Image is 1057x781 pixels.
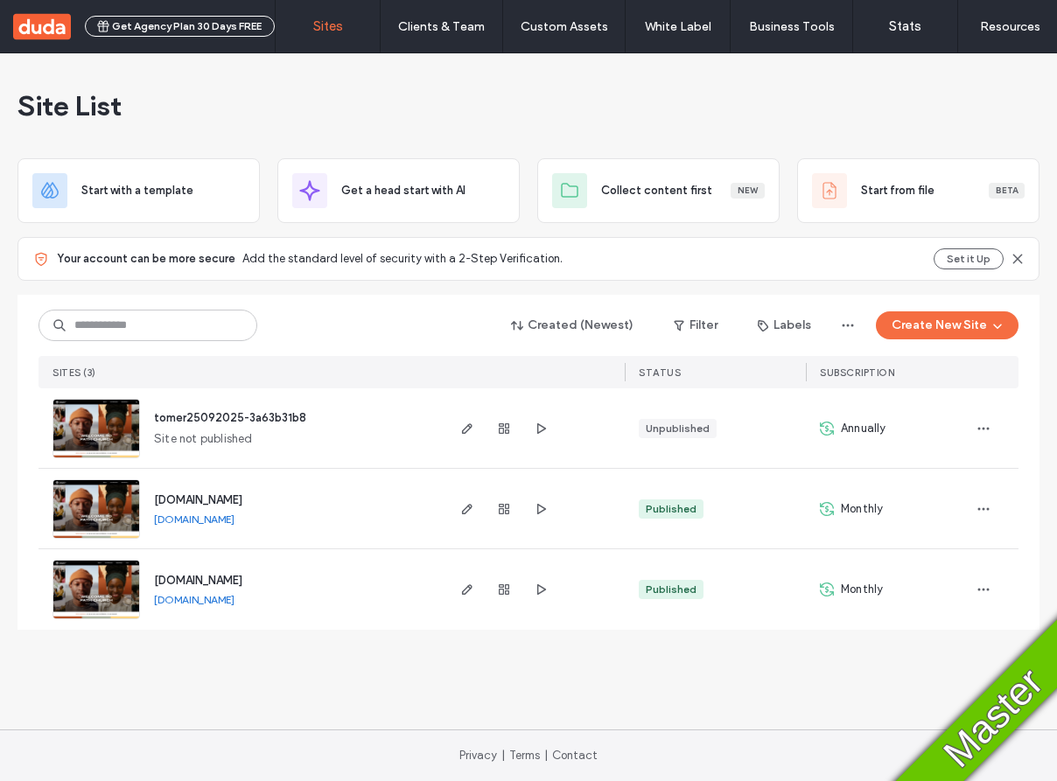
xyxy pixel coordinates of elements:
[509,749,540,762] a: Terms
[731,183,765,199] div: New
[154,430,253,448] span: Site not published
[749,19,835,34] label: Business Tools
[154,513,234,526] a: [DOMAIN_NAME]
[81,182,193,199] span: Start with a template
[989,183,1025,199] div: Beta
[646,501,696,517] div: Published
[537,158,780,223] div: Collect content firstNew
[742,311,827,339] button: Labels
[17,88,122,123] span: Site List
[841,581,883,598] span: Monthly
[242,250,563,268] span: Add the standard level of security with a 2-Step Verification.
[52,366,96,379] span: SITES (3)
[841,500,883,518] span: Monthly
[154,593,234,606] a: [DOMAIN_NAME]
[639,366,681,379] span: STATUS
[645,19,711,34] label: White Label
[820,366,894,379] span: SUBSCRIPTION
[154,574,242,587] a: [DOMAIN_NAME]
[980,19,1040,34] label: Resources
[154,411,306,424] a: tomer25092025-3a63b31b8
[861,182,934,199] span: Start from file
[521,19,608,34] label: Custom Assets
[889,18,921,34] label: Stats
[277,158,520,223] div: Get a head start with AI
[496,311,649,339] button: Created (Newest)
[601,182,712,199] span: Collect content first
[646,582,696,597] div: Published
[17,158,260,223] div: Start with a template
[313,18,343,34] label: Sites
[544,749,548,762] span: |
[154,493,242,506] a: [DOMAIN_NAME]
[934,248,1004,269] button: Set it Up
[646,421,710,436] div: Unpublished
[341,182,465,199] span: Get a head start with AI
[85,16,275,37] button: Get Agency Plan 30 Days FREE
[841,420,886,437] span: Annually
[398,19,485,34] label: Clients & Team
[656,311,735,339] button: Filter
[552,749,598,762] a: Contact
[459,749,497,762] a: Privacy
[876,311,1018,339] button: Create New Site
[797,158,1039,223] div: Start from fileBeta
[57,250,235,268] span: Your account can be more secure
[501,749,505,762] span: |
